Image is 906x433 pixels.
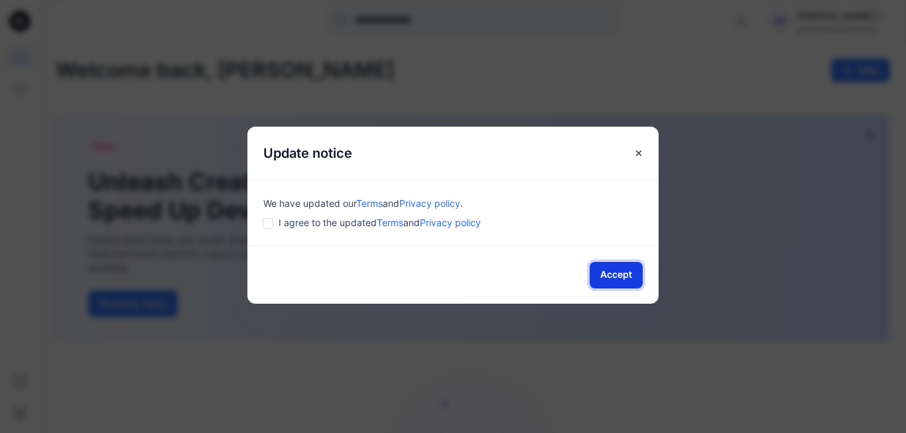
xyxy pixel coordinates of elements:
[399,198,460,209] a: Privacy policy
[590,262,643,288] button: Accept
[403,217,420,228] span: and
[356,198,383,209] a: Terms
[279,216,481,229] span: I agree to the updated
[263,196,643,210] div: We have updated our .
[247,127,368,180] h5: Update notice
[627,141,651,165] button: Close
[420,217,481,228] a: Privacy policy
[377,217,403,228] a: Terms
[383,198,399,209] span: and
